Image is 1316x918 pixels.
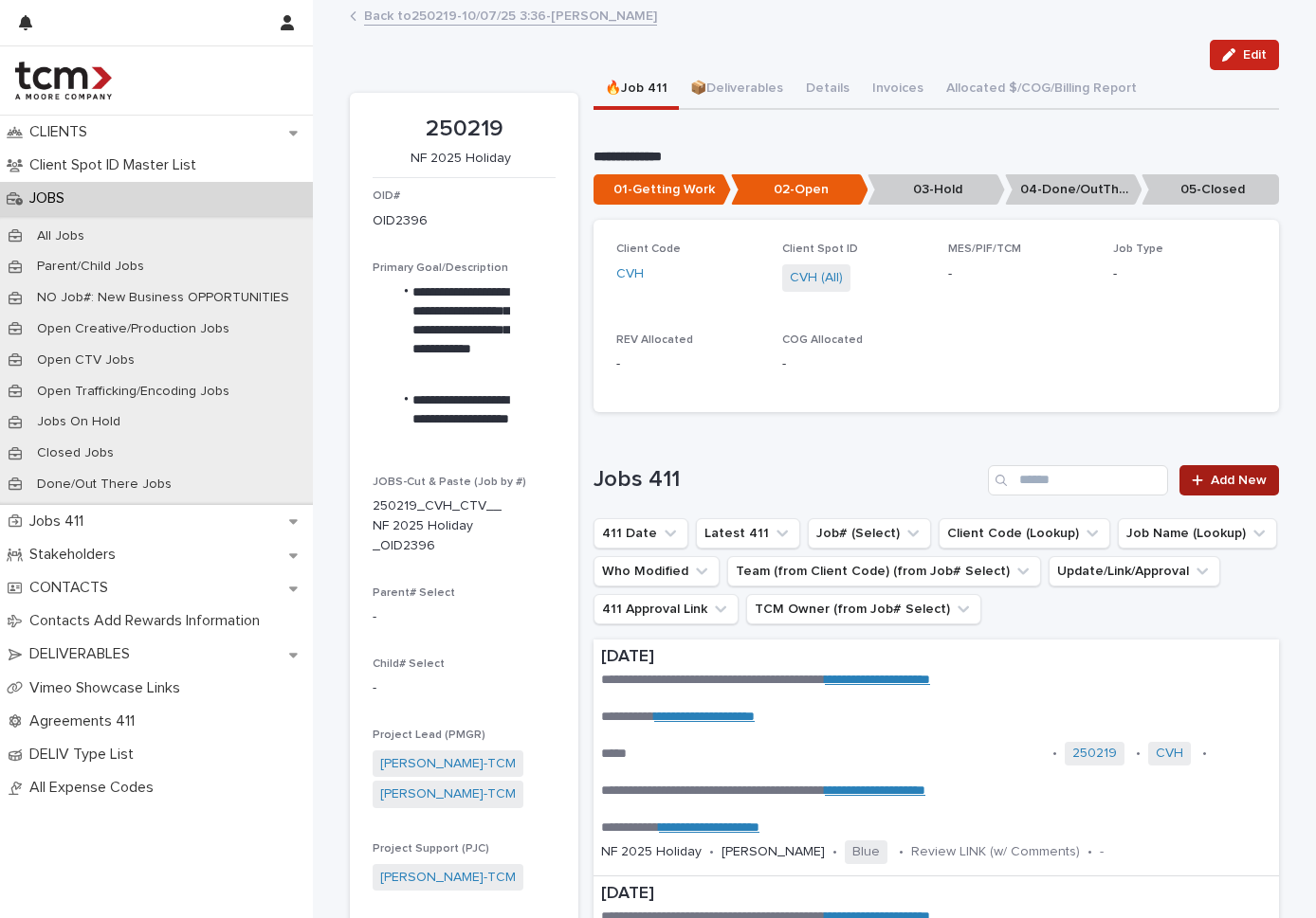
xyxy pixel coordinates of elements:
[722,844,825,860] p: [PERSON_NAME]
[22,321,245,337] p: Open Creative/Production Jobs
[594,556,720,586] button: Who Modified
[22,123,102,141] p: CLIENTS
[380,754,516,774] a: [PERSON_NAME]-TCM
[868,174,1005,206] p: 03-Hold
[1113,243,1163,255] span: Job Type
[373,843,489,855] span: Project Support (PJC)
[616,334,693,346] span: REV Allocated
[15,62,112,99] img: 4hMmSqQkux38exxPVZHQ
[808,518,931,549] button: Job# (Select)
[373,151,548,167] p: NF 2025 Holiday
[594,594,739,624] button: 411 Approval Link
[22,228,100,244] p: All Jobs
[1136,746,1141,762] p: •
[373,729,485,741] span: Project Lead (PMGR)
[1113,264,1256,284] p: -
[601,647,1271,668] p: [DATE]
[22,546,131,564] p: Stakeholders
[1088,844,1092,860] p: •
[594,518,688,549] button: 411 Date
[1049,556,1220,586] button: Update/Link/Approval
[601,884,1271,905] p: [DATE]
[988,465,1168,495] input: Search
[832,844,837,860] p: •
[22,645,145,663] p: DELIVERABLES
[939,518,1110,549] button: Client Code (Lookup)
[22,612,275,630] p: Contacts Add Rewards Information
[1156,746,1183,762] a: CVH
[373,211,428,231] p: OID2396
[594,466,980,494] h1: Jobs 411
[22,477,187,493] p: Done/Out There Jobs
[1210,40,1279,70] button: Edit
[22,712,150,730] p: Agreements 411
[373,477,526,488] span: JOBS-Cut & Paste (Job by #)
[373,496,510,555] p: 250219_CVH_CTV__NF 2025 Holiday _OID2396
[594,174,731,206] p: 01-Getting Work
[1202,746,1207,762] p: •
[22,414,136,430] p: Jobs On Hold
[1118,518,1277,549] button: Job Name (Lookup)
[746,594,981,624] button: TCM Owner (from Job# Select)
[373,262,508,274] span: Primary Goal/Description
[795,70,861,110] button: Details
[594,70,679,110] button: 🔥Job 411
[899,844,904,860] p: •
[861,70,935,110] button: Invoices
[911,844,1080,860] p: Review LINK (w/ Comments)
[601,844,702,860] p: NF 2025 Holiday
[373,678,556,698] p: -
[1005,174,1142,206] p: 04-Done/OutThere
[709,844,714,860] p: •
[696,518,800,549] button: Latest 411
[373,190,400,202] span: OID#
[373,658,445,670] span: Child# Select
[948,264,1091,284] p: -
[679,70,795,110] button: 📦Deliverables
[616,264,644,284] a: CVH
[380,868,516,888] a: [PERSON_NAME]-TCM
[380,784,516,804] a: [PERSON_NAME]-TCM
[782,243,858,255] span: Client Spot ID
[364,4,657,26] a: Back to250219-10/07/25 3:36-[PERSON_NAME]
[22,779,169,797] p: All Expense Codes
[1243,48,1267,62] span: Edit
[731,174,868,206] p: 02-Open
[616,243,681,255] span: Client Code
[782,334,863,346] span: COG Allocated
[1211,474,1267,487] span: Add New
[22,513,99,531] p: Jobs 411
[22,156,211,174] p: Client Spot ID Master List
[22,259,159,275] p: Parent/Child Jobs
[845,840,887,864] span: Blue
[22,679,195,697] p: Vimeo Showcase Links
[22,746,149,764] p: DELIV Type List
[1052,746,1057,762] p: •
[22,384,245,400] p: Open Trafficking/Encoding Jobs
[790,268,843,288] a: CVH (All)
[22,579,123,597] p: CONTACTS
[1072,746,1117,762] a: 250219
[22,189,80,207] p: JOBS
[1100,844,1104,860] p: -
[782,354,925,374] p: -
[1179,465,1279,495] a: Add New
[22,352,150,369] p: Open CTV Jobs
[948,243,1021,255] span: MES/PIF/TCM
[373,607,556,627] p: -
[22,290,304,306] p: NO Job#: New Business OPPORTUNITIES
[727,556,1041,586] button: Team (from Client Code) (from Job# Select)
[935,70,1148,110] button: Allocated $/COG/Billing Report
[373,587,455,599] span: Parent# Select
[373,116,556,143] p: 250219
[616,354,759,374] p: -
[22,445,129,461] p: Closed Jobs
[1142,174,1279,206] p: 05-Closed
